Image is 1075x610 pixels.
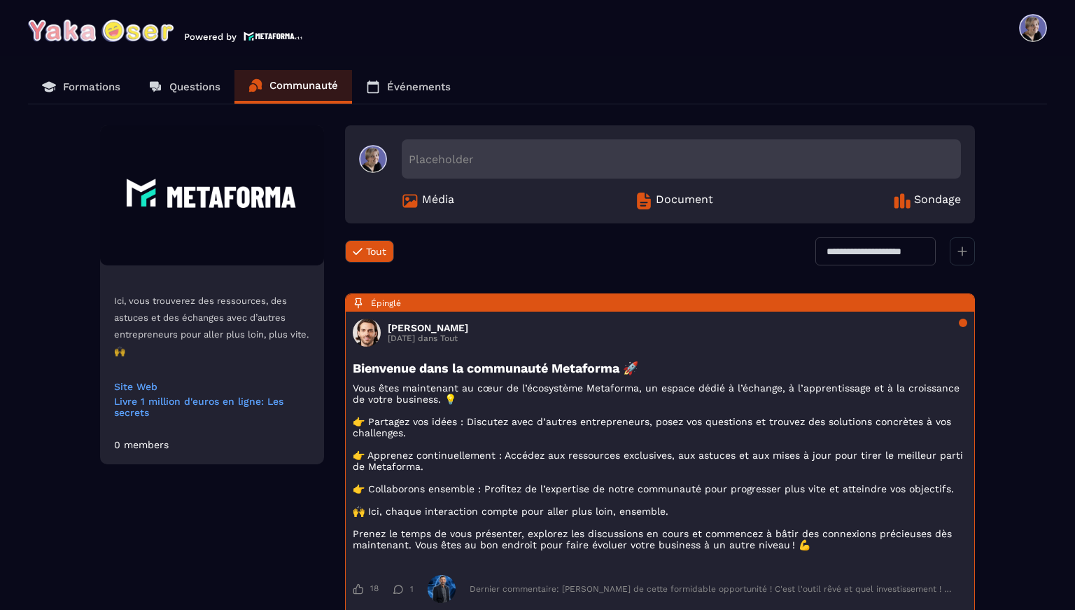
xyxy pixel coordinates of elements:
[388,322,468,333] h3: [PERSON_NAME]
[114,439,169,450] div: 0 members
[353,361,967,375] h3: Bienvenue dans la communauté Metaforma 🚀
[410,584,414,594] span: 1
[470,584,953,594] div: Dernier commentaire: [PERSON_NAME] de cette formidable opportunité ! C'est l'outil rêvé et quel i...
[402,139,961,179] div: Placeholder
[366,246,386,257] span: Tout
[914,193,961,209] span: Sondage
[387,81,451,93] p: Événements
[371,298,401,308] span: Épinglé
[169,81,220,93] p: Questions
[353,382,967,550] p: Vous êtes maintenant au cœur de l’écosystème Metaforma, un espace dédié à l’échange, à l’apprenti...
[352,70,465,104] a: Événements
[114,293,310,360] p: Ici, vous trouverez des ressources, des astuces et des échanges avec d’autres entrepreneurs pour ...
[422,193,454,209] span: Média
[234,70,352,104] a: Communauté
[184,32,237,42] p: Powered by
[28,20,174,42] img: logo-branding
[28,70,134,104] a: Formations
[656,193,713,209] span: Document
[388,333,468,343] p: [DATE] dans Tout
[269,79,338,92] p: Communauté
[244,30,302,42] img: logo
[100,125,324,265] img: Community background
[63,81,120,93] p: Formations
[114,381,310,392] a: Site Web
[114,396,310,418] a: Livre 1 million d'euros en ligne: Les secrets
[134,70,234,104] a: Questions
[370,583,379,595] span: 18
